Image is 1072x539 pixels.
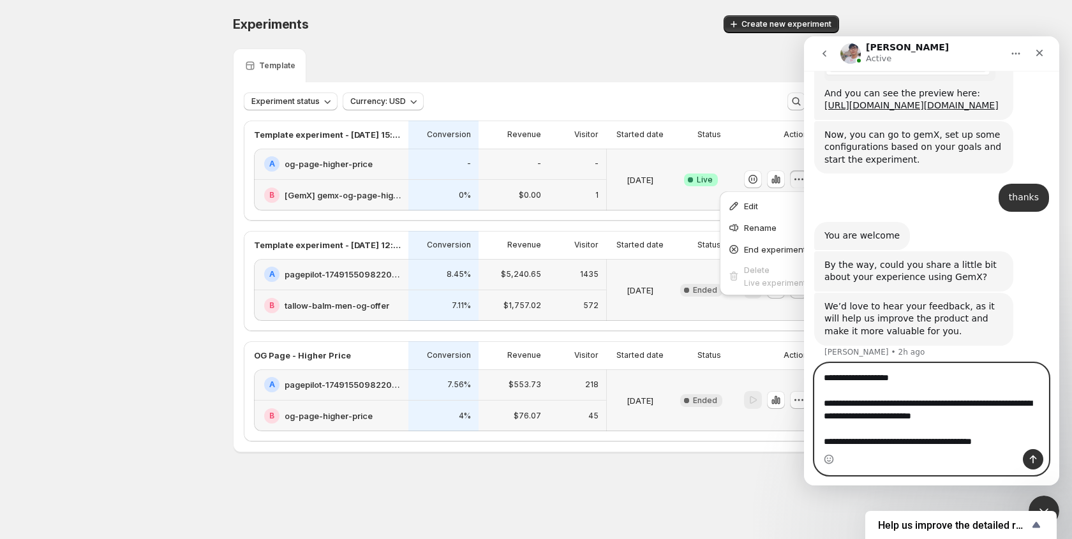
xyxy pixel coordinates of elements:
p: Conversion [427,350,471,360]
h2: og-page-higher-price [285,158,373,170]
p: Visitor [574,350,599,360]
h2: tallow-balm-men-og-offer [285,299,389,312]
p: [DATE] [627,284,653,297]
button: Currency: USD [343,92,424,110]
p: Template [259,61,295,71]
h2: A [269,159,275,169]
p: Conversion [427,129,471,140]
span: Ended [693,395,717,406]
h2: B [269,411,274,421]
p: $5,240.65 [501,269,541,279]
span: Experiments [233,17,309,32]
button: Rename [724,217,881,237]
p: $553.73 [509,380,541,390]
h2: [GemX] gemx-og-page-higher-price [285,189,401,202]
p: Action [784,350,808,360]
span: Create new experiment [741,19,831,29]
p: - [595,159,599,169]
p: 7.11% [452,300,471,311]
p: [DATE] [627,394,653,407]
p: OG Page - Higher Price [254,349,351,362]
p: Revenue [507,129,541,140]
p: - [467,159,471,169]
h2: pagepilot-1749155098220-358935 [285,268,401,281]
p: 572 [583,300,599,311]
button: DeleteLive experiment cannot be deleted [724,260,881,292]
p: Conversion [427,240,471,250]
p: Revenue [507,240,541,250]
p: 218 [585,380,599,390]
span: Live experiment cannot be deleted [744,278,877,288]
h2: pagepilot-1749155098220-358935 [285,378,401,391]
span: End experiment [744,244,806,255]
p: $76.07 [514,411,541,421]
p: Visitor [574,129,599,140]
h2: A [269,380,275,390]
span: Live [697,175,713,185]
p: $1,757.02 [503,300,541,311]
p: 1435 [580,269,599,279]
p: 4% [459,411,471,421]
p: Visitor [574,240,599,250]
p: 7.56% [447,380,471,390]
p: Template experiment - [DATE] 12:26:12 [254,239,401,251]
button: Show survey - Help us improve the detailed report for A/B campaigns [878,517,1044,533]
iframe: Intercom live chat [804,36,1059,485]
button: Experiment status [244,92,338,110]
p: Status [697,240,721,250]
span: Help us improve the detailed report for A/B campaigns [878,519,1029,531]
p: Revenue [507,350,541,360]
p: Status [697,350,721,360]
p: Started date [616,129,664,140]
h2: A [269,269,275,279]
p: - [537,159,541,169]
p: 1 [595,190,599,200]
span: Edit [744,201,758,211]
p: Started date [616,240,664,250]
p: Started date [616,350,664,360]
span: Ended [693,285,717,295]
p: Template experiment - [DATE] 15:25:13 [254,128,401,141]
p: 8.45% [447,269,471,279]
p: Status [697,129,721,140]
h2: B [269,300,274,311]
p: $0.00 [519,190,541,200]
h2: B [269,190,274,200]
button: End experiment [724,239,881,259]
span: Rename [744,223,777,233]
iframe: Intercom live chat [1029,496,1059,526]
span: Currency: USD [350,96,406,107]
div: Delete [744,263,877,276]
h2: og-page-higher-price [285,410,373,422]
p: Action [784,129,808,140]
span: Experiment status [251,96,320,107]
p: 45 [588,411,599,421]
button: Edit [724,195,881,216]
